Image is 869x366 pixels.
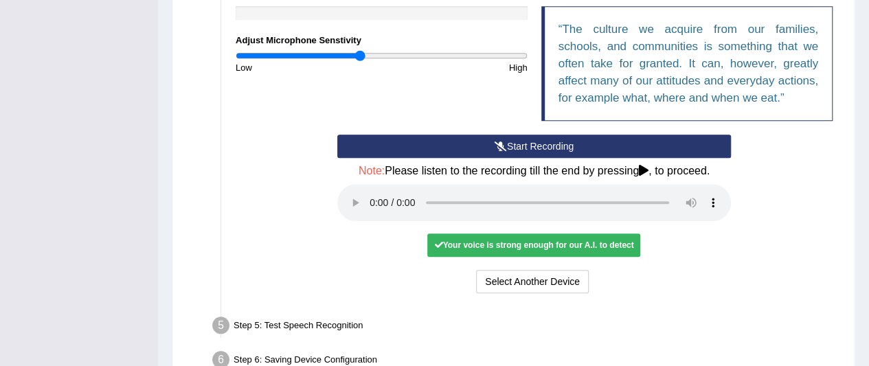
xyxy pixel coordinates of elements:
button: Select Another Device [476,270,589,293]
label: Adjust Microphone Senstivity [236,34,361,47]
div: Step 5: Test Speech Recognition [206,312,848,343]
div: Your voice is strong enough for our A.I. to detect [427,233,640,257]
h4: Please listen to the recording till the end by pressing , to proceed. [337,165,731,177]
div: High [381,61,534,74]
q: The culture we acquire from our families, schools, and communities is something that we often tak... [558,23,819,104]
span: Note: [359,165,385,176]
button: Start Recording [337,135,731,158]
div: Low [229,61,381,74]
